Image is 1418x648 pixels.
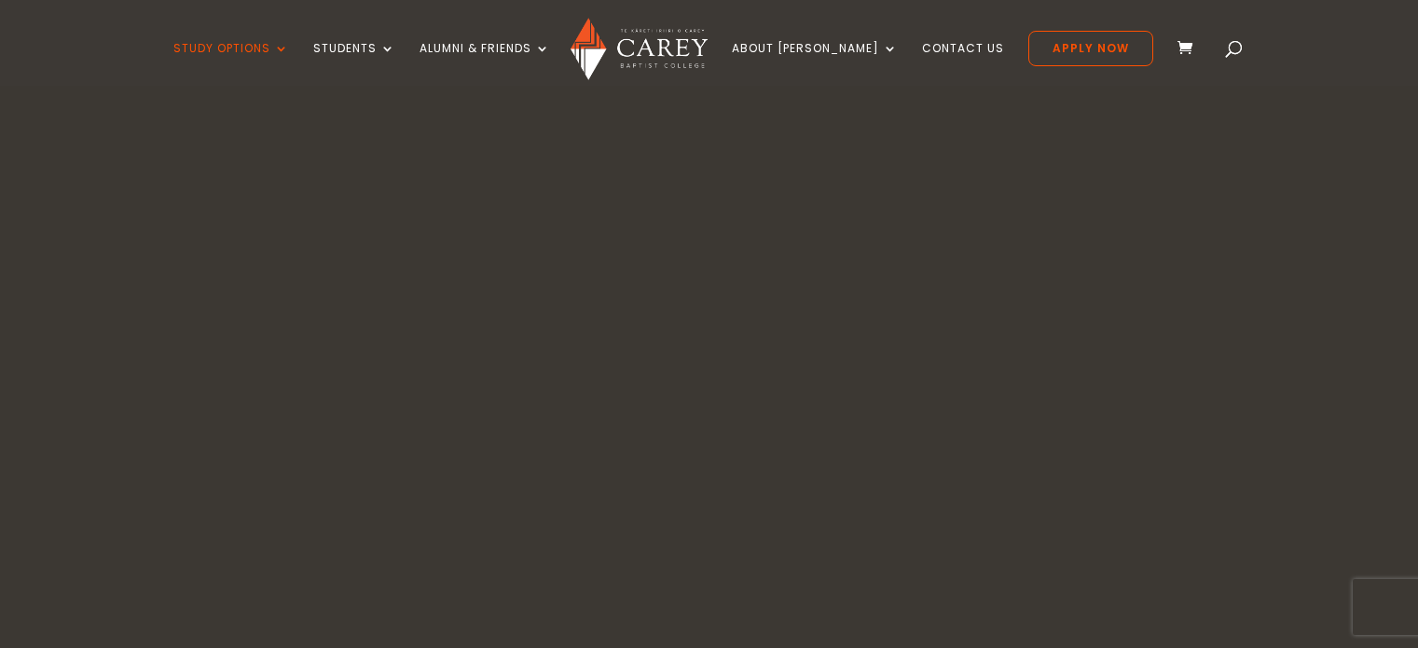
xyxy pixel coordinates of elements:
a: Students [313,42,395,86]
img: Carey Baptist College [571,18,708,80]
a: About [PERSON_NAME] [732,42,898,86]
a: Alumni & Friends [420,42,550,86]
a: Contact Us [922,42,1004,86]
a: Study Options [173,42,289,86]
a: Apply Now [1028,31,1153,66]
